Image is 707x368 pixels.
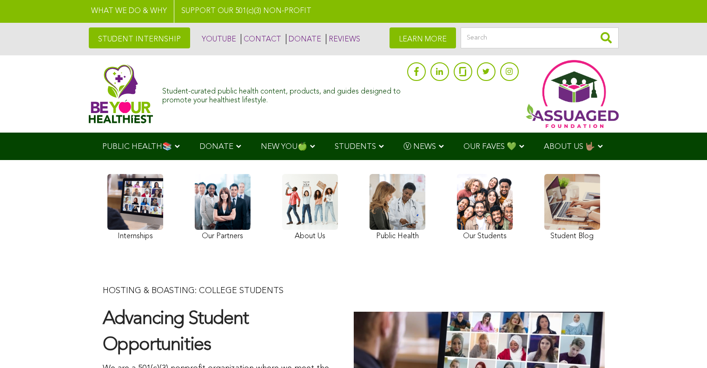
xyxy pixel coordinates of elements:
[390,27,456,48] a: LEARN MORE
[461,27,619,48] input: Search
[459,67,466,76] img: glassdoor
[403,143,436,151] span: Ⓥ NEWS
[544,143,595,151] span: ABOUT US 🤟🏽
[261,143,307,151] span: NEW YOU🍏
[661,323,707,368] iframe: Chat Widget
[199,143,233,151] span: DONATE
[241,34,281,44] a: CONTACT
[526,60,619,128] img: Assuaged App
[463,143,516,151] span: OUR FAVES 💚
[335,143,376,151] span: STUDENTS
[89,64,153,123] img: Assuaged
[89,133,619,160] div: Navigation Menu
[103,285,335,297] p: HOSTING & BOASTING: COLLEGE STUDENTS
[326,34,360,44] a: REVIEWS
[162,83,402,105] div: Student-curated public health content, products, and guides designed to promote your healthiest l...
[102,143,172,151] span: PUBLIC HEALTH📚
[286,34,321,44] a: DONATE
[103,310,249,355] strong: Advancing Student Opportunities
[89,27,190,48] a: STUDENT INTERNSHIP
[199,34,236,44] a: YOUTUBE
